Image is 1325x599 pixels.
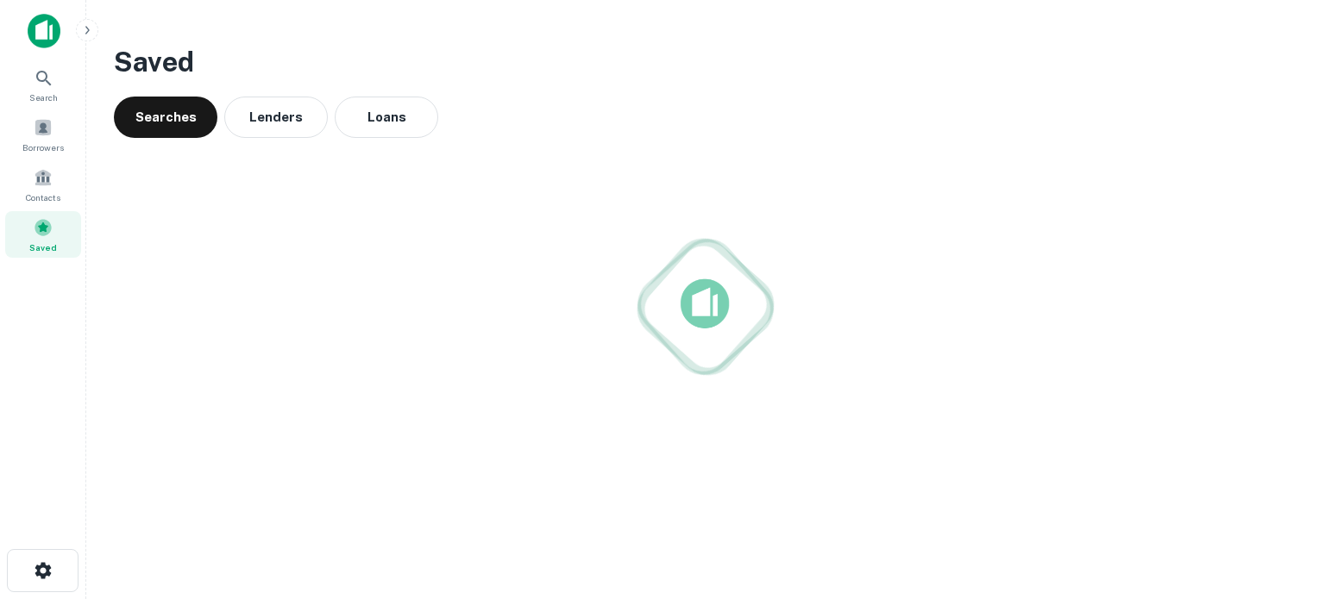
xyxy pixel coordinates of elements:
h3: Saved [114,41,1297,83]
img: capitalize-icon.png [28,14,60,48]
span: Saved [29,240,57,254]
button: Searches [114,97,217,138]
a: Search [5,61,81,108]
span: Search [29,90,58,104]
a: Saved [5,211,81,258]
span: Contacts [26,190,60,204]
a: Borrowers [5,111,81,158]
button: Loans [335,97,438,138]
button: Lenders [224,97,328,138]
span: Borrowers [22,140,64,154]
a: Contacts [5,161,81,208]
